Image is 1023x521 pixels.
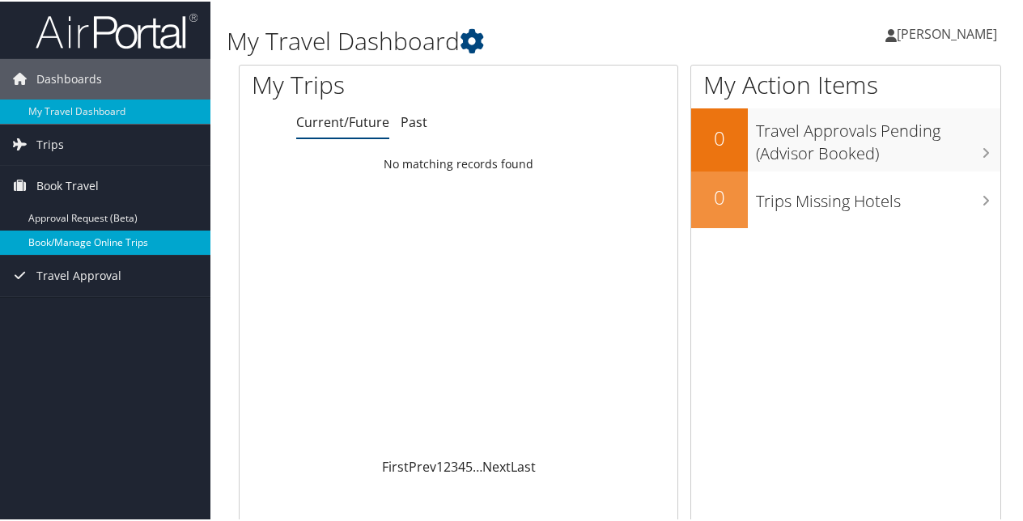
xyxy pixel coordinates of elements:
[36,254,121,294] span: Travel Approval
[885,8,1013,57] a: [PERSON_NAME]
[36,164,99,205] span: Book Travel
[691,182,748,210] h2: 0
[36,57,102,98] span: Dashboards
[473,456,482,474] span: …
[296,112,389,129] a: Current/Future
[691,170,1000,227] a: 0Trips Missing Hotels
[227,23,751,57] h1: My Travel Dashboard
[482,456,511,474] a: Next
[444,456,451,474] a: 2
[252,66,483,100] h1: My Trips
[691,123,748,150] h2: 0
[36,11,197,49] img: airportal-logo.png
[691,107,1000,169] a: 0Travel Approvals Pending (Advisor Booked)
[511,456,536,474] a: Last
[691,66,1000,100] h1: My Action Items
[382,456,409,474] a: First
[409,456,436,474] a: Prev
[451,456,458,474] a: 3
[458,456,465,474] a: 4
[36,123,64,163] span: Trips
[401,112,427,129] a: Past
[756,180,1000,211] h3: Trips Missing Hotels
[897,23,997,41] span: [PERSON_NAME]
[756,110,1000,163] h3: Travel Approvals Pending (Advisor Booked)
[436,456,444,474] a: 1
[465,456,473,474] a: 5
[240,148,677,177] td: No matching records found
